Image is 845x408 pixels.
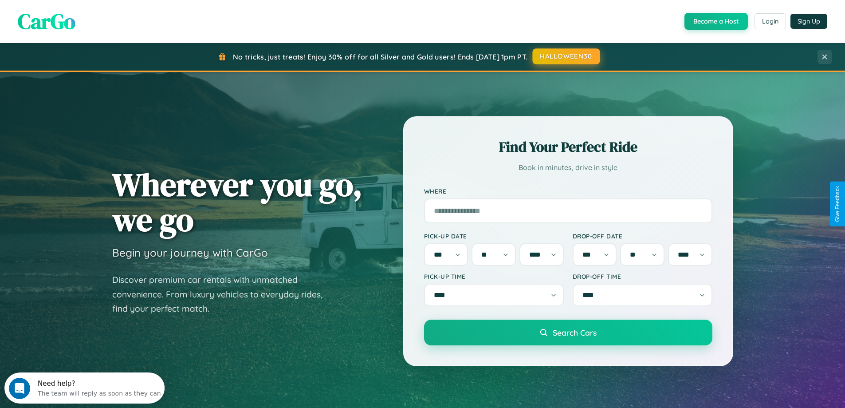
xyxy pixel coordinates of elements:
[233,52,527,61] span: No tricks, just treats! Enjoy 30% off for all Silver and Gold users! Ends [DATE] 1pm PT.
[755,13,786,29] button: Login
[424,232,564,240] label: Pick-up Date
[790,14,827,29] button: Sign Up
[573,232,712,240] label: Drop-off Date
[112,273,334,316] p: Discover premium car rentals with unmatched convenience. From luxury vehicles to everyday rides, ...
[533,48,600,64] button: HALLOWEEN30
[424,187,712,195] label: Where
[834,186,841,222] div: Give Feedback
[573,273,712,280] label: Drop-off Time
[112,167,362,237] h1: Wherever you go, we go
[4,372,165,404] iframe: Intercom live chat discovery launcher
[553,328,597,337] span: Search Cars
[4,4,165,28] div: Open Intercom Messenger
[684,13,748,30] button: Become a Host
[424,161,712,174] p: Book in minutes, drive in style
[18,7,75,36] span: CarGo
[424,137,712,157] h2: Find Your Perfect Ride
[424,273,564,280] label: Pick-up Time
[112,246,268,259] h3: Begin your journey with CarGo
[9,378,30,399] iframe: Intercom live chat
[33,8,157,15] div: Need help?
[33,15,157,24] div: The team will reply as soon as they can
[424,320,712,345] button: Search Cars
